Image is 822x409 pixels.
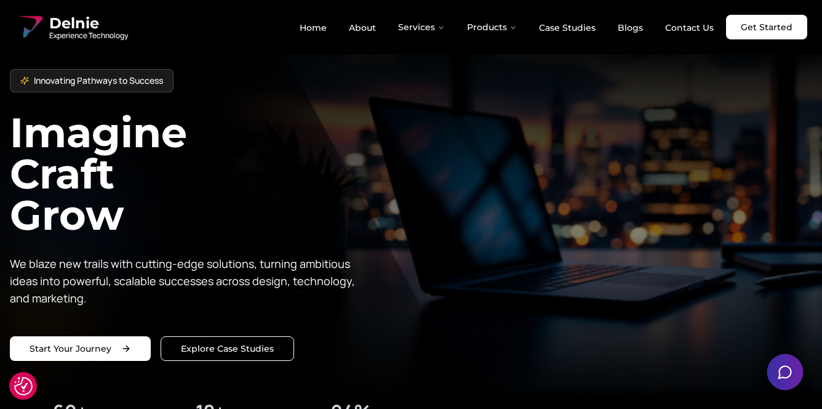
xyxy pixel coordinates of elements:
button: Services [388,15,455,39]
a: Explore our solutions [161,336,294,361]
img: Revisit consent button [14,377,33,395]
a: Blogs [608,17,653,38]
a: Start your project with us [10,336,151,361]
span: Innovating Pathways to Success [34,75,163,87]
img: Delnie Logo [15,12,44,42]
span: Experience Technology [49,31,128,41]
a: Delnie Logo Full [15,12,128,42]
nav: Main [290,15,724,39]
button: Cookie Settings [14,377,33,395]
a: About [339,17,386,38]
p: We blaze new trails with cutting-edge solutions, turning ambitious ideas into powerful, scalable ... [10,255,364,307]
button: Products [457,15,527,39]
a: Get Started [726,15,807,39]
span: Delnie [49,14,128,33]
a: Case Studies [529,17,605,38]
a: Home [290,17,337,38]
h1: Imagine Craft Grow [10,112,411,235]
a: Contact Us [655,17,724,38]
button: Open chat [767,354,804,391]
